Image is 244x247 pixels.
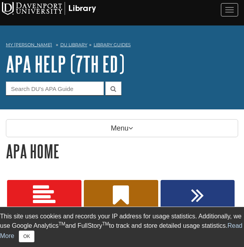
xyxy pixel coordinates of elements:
[2,2,96,15] img: Davenport University Logo
[6,52,125,76] a: APA Help (7th Ed)
[94,42,131,47] a: Library Guides
[6,82,104,95] input: Search DU's APA Guide
[6,42,52,48] a: My [PERSON_NAME]
[161,180,235,239] a: Your In-Text Citations
[7,180,81,239] a: Format Your Paper
[6,141,238,161] h1: APA Home
[60,42,87,47] a: DU Library
[84,180,158,239] a: Commonly Used Sources
[58,221,65,227] sup: TM
[6,119,238,137] p: Menu
[102,221,109,227] sup: TM
[19,231,34,242] button: Close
